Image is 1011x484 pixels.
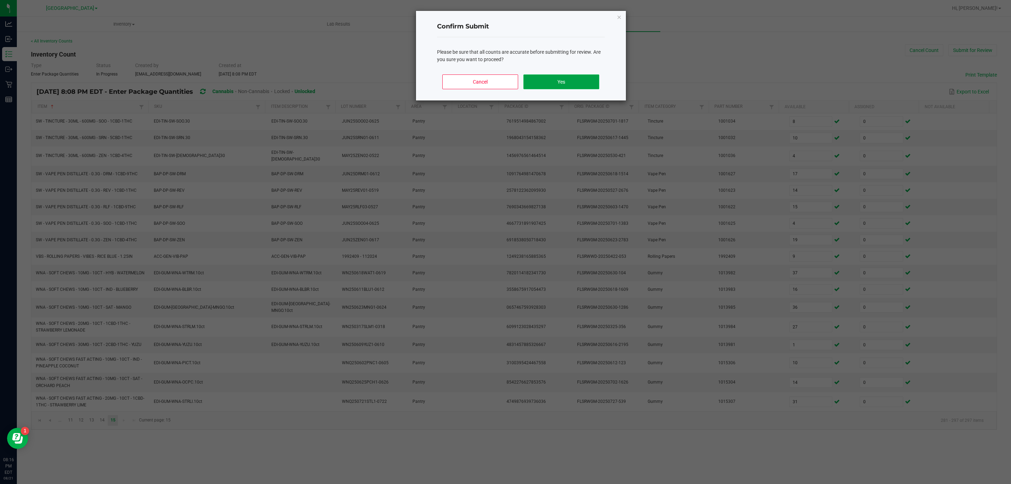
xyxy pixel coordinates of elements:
[523,74,599,89] button: Yes
[437,22,605,31] h4: Confirm Submit
[21,427,29,435] iframe: Resource center unread badge
[617,13,622,21] button: Close
[442,74,518,89] button: Cancel
[437,48,605,63] div: Please be sure that all counts are accurate before submitting for review. Are you sure you want t...
[7,428,28,449] iframe: Resource center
